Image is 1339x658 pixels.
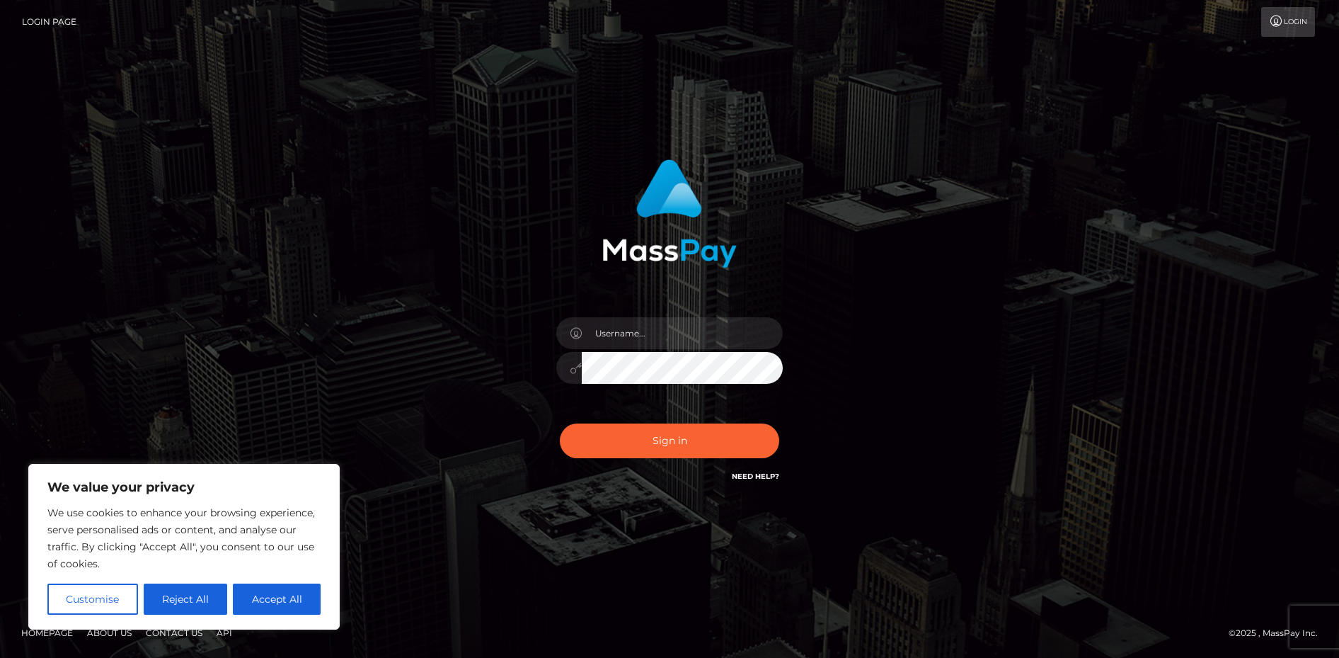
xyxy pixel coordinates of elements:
[582,317,783,349] input: Username...
[1261,7,1315,37] a: Login
[47,504,321,572] p: We use cookies to enhance your browsing experience, serve personalised ads or content, and analys...
[211,622,238,644] a: API
[22,7,76,37] a: Login Page
[47,479,321,496] p: We value your privacy
[28,464,340,630] div: We value your privacy
[47,584,138,615] button: Customise
[140,622,208,644] a: Contact Us
[233,584,321,615] button: Accept All
[560,424,779,458] button: Sign in
[144,584,228,615] button: Reject All
[81,622,137,644] a: About Us
[732,472,779,481] a: Need Help?
[1229,625,1328,641] div: © 2025 , MassPay Inc.
[602,159,737,268] img: MassPay Login
[16,622,79,644] a: Homepage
